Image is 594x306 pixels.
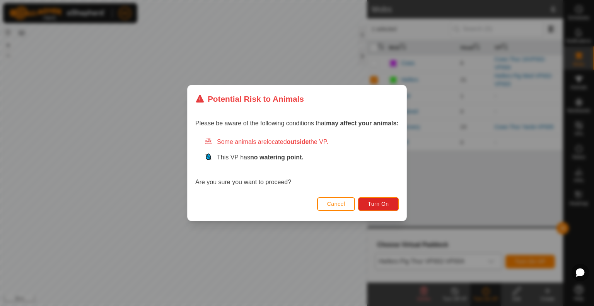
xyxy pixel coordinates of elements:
[217,154,304,161] span: This VP has
[267,138,328,145] span: located the VP.
[358,197,399,211] button: Turn On
[205,137,399,147] div: Some animals are
[195,93,304,105] div: Potential Risk to Animals
[327,201,345,207] span: Cancel
[195,120,399,127] span: Please be aware of the following conditions that
[326,120,399,127] strong: may affect your animals:
[195,137,399,187] div: Are you sure you want to proceed?
[368,201,389,207] span: Turn On
[250,154,304,161] strong: no watering point.
[317,197,355,211] button: Cancel
[287,138,309,145] strong: outside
